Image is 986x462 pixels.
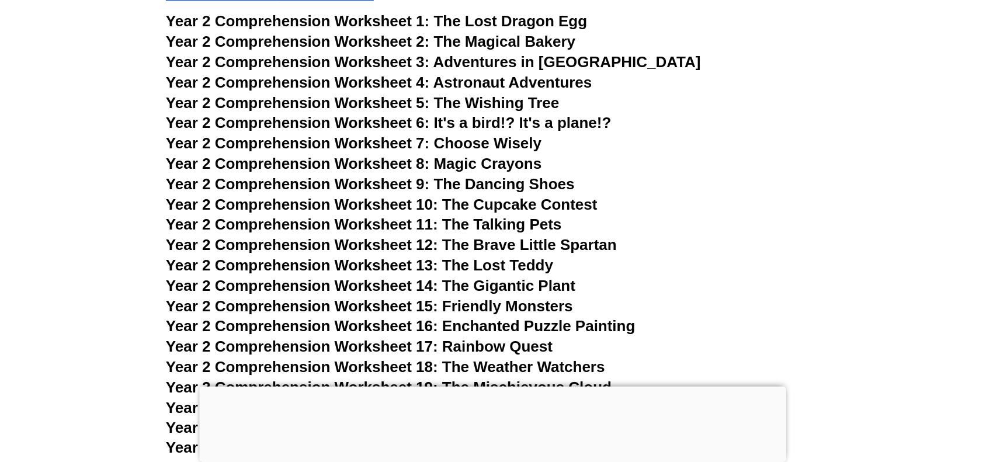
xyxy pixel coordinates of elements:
a: Year 2 Worksheet 1:Short and Long Vowel Sounds [166,419,529,436]
a: Year 2 Comprehension Worksheet 5: The Wishing Tree [166,94,560,112]
span: Astronaut Adventures [433,74,592,91]
a: Year 2 Comprehension Worksheet 2: The Magical Bakery [166,33,575,50]
a: Year 2 Comprehension Worksheet 15: Friendly Monsters [166,297,573,315]
span: Year 2 Worksheet 1: [166,419,310,436]
a: Year 2 Comprehension Worksheet 13: The Lost Teddy [166,256,553,274]
a: Year 2 Comprehension Worksheet 10: The Cupcake Contest [166,196,598,213]
a: Year 2 Comprehension Worksheet 20: Tour De France [166,399,553,416]
a: Year 2 Worksheet 2:Plurals [166,439,360,457]
span: Year 2 Comprehension Worksheet 5: [166,94,430,112]
span: Year 2 Comprehension Worksheet 3: [166,53,430,71]
a: Year 2 Comprehension Worksheet 18: The Weather Watchers [166,358,605,376]
span: Adventures in [GEOGRAPHIC_DATA] [433,53,701,71]
span: Year 2 Comprehension Worksheet 2: [166,33,430,50]
a: Year 2 Comprehension Worksheet 16: Enchanted Puzzle Painting [166,317,636,335]
a: Year 2 Comprehension Worksheet 9: The Dancing Shoes [166,175,575,193]
iframe: Advertisement [200,387,787,459]
span: Year 2 Comprehension Worksheet 7: [166,134,430,152]
span: Year 2 Comprehension Worksheet 1: [166,12,430,30]
span: Choose Wisely [434,134,542,152]
a: Year 2 Comprehension Worksheet 19: The Mischievous Cloud [166,378,612,396]
span: The Wishing Tree [434,94,560,112]
span: Year 2 Worksheet 2: [166,439,310,457]
a: Year 2 Comprehension Worksheet 7: Choose Wisely [166,134,541,152]
a: Year 2 Comprehension Worksheet 3: Adventures in [GEOGRAPHIC_DATA] [166,53,701,71]
a: Year 2 Comprehension Worksheet 17: Rainbow Quest [166,338,553,355]
span: The Lost Dragon Egg [434,12,588,30]
a: Year 2 Comprehension Worksheet 12: The Brave Little Spartan [166,236,617,253]
iframe: Chat Widget [792,331,986,462]
a: Year 2 Comprehension Worksheet 1: The Lost Dragon Egg [166,12,587,30]
a: Year 2 Comprehension Worksheet 14: The Gigantic Plant [166,277,575,294]
span: The Magical Bakery [434,33,576,50]
a: Year 2 Comprehension Worksheet 8: Magic Crayons [166,155,542,172]
a: Year 2 Comprehension Worksheet 6: It's a bird!? It's a plane!? [166,114,612,131]
span: Year 2 Comprehension Worksheet 4: [166,74,430,91]
a: Year 2 Comprehension Worksheet 11: The Talking Pets [166,216,562,233]
a: Year 2 Comprehension Worksheet 4: Astronaut Adventures [166,74,592,91]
